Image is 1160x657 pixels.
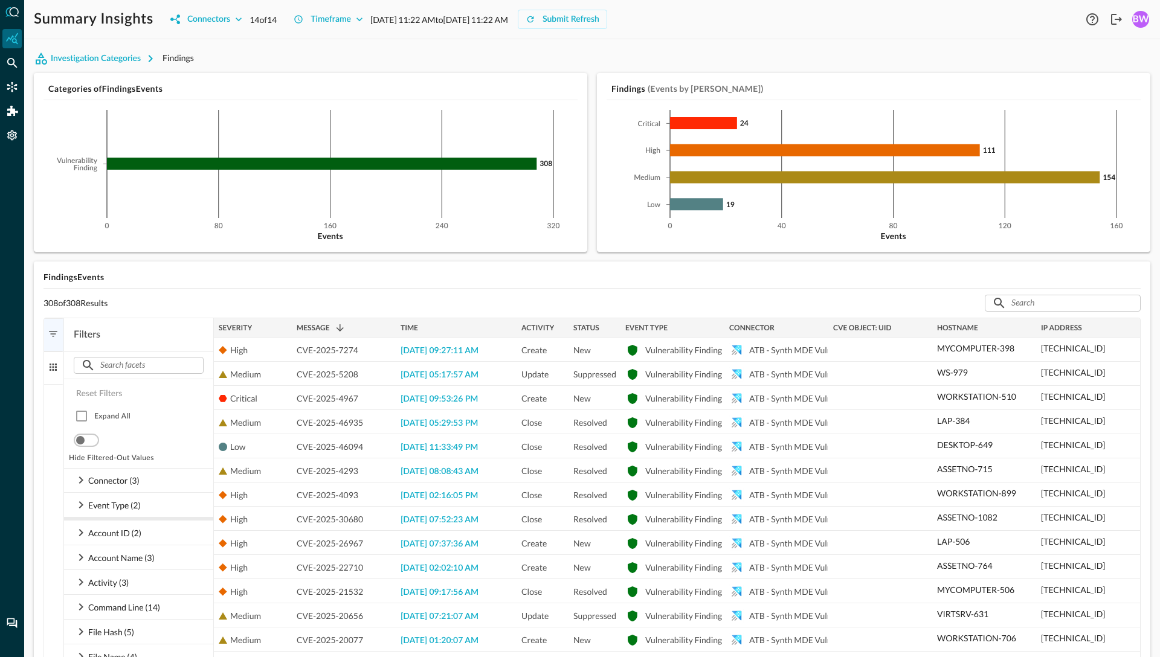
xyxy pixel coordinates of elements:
span: Resolved [573,435,607,459]
svg: Azure Data Explorer [729,512,744,527]
span: New [573,338,591,362]
span: Close [521,507,542,531]
button: Connectors [163,10,250,29]
div: High [230,338,248,362]
span: Close [521,411,542,435]
p: Account ID (2) [88,527,141,539]
h5: (Events by [PERSON_NAME]) [648,83,764,95]
div: Vulnerability Finding [645,556,722,580]
span: [DATE] 02:02:10 AM [401,564,478,572]
tspan: 120 [999,223,1011,230]
tspan: 160 [324,223,337,230]
svg: Azure Data Explorer [729,464,744,478]
p: 308 of 308 Results [43,298,108,309]
svg: Azure Data Explorer [729,536,744,551]
div: File Hash (5) [64,620,213,644]
span: [DATE] 07:21:07 AM [401,612,478,621]
svg: Azure Data Explorer [729,367,744,382]
tspan: Medium [634,175,660,182]
div: ATB - Synth MDE Vulns [749,459,836,483]
tspan: High [645,147,660,155]
span: Update [521,604,549,628]
p: WORKSTATION-706 [937,632,1016,644]
svg: Azure Data Explorer [729,609,744,623]
tspan: 0 [105,223,109,230]
div: Vulnerability Finding [645,386,722,411]
p: [TECHNICAL_ID] [1041,463,1105,475]
p: [TECHNICAL_ID] [1041,583,1105,596]
span: Resolved [573,411,607,435]
span: Connector [729,324,775,332]
div: Connectors [2,77,22,97]
span: Hide Filtered-Out Values [69,455,154,462]
div: ATB - Synth MDE Vulns [749,338,836,362]
span: CVE-2025-5208 [297,362,358,386]
div: High [230,531,248,556]
tspan: Finding [74,165,98,172]
span: [DATE] 08:08:43 AM [401,467,478,476]
div: Timeframe [311,12,351,27]
tspan: 320 [547,223,560,230]
p: VIRTSRV-631 [937,607,988,620]
div: Medium [230,604,261,628]
div: Chat [2,614,22,633]
tspan: 80 [889,223,898,230]
p: Account Name (3) [88,551,155,564]
span: [DATE] 05:29:53 PM [401,419,478,428]
span: CVE-2025-20077 [297,628,363,652]
div: Account Name (3) [64,545,213,569]
span: IP Address [1041,324,1082,332]
div: ATB - Synth MDE Vulns [749,386,836,411]
span: Resolved [573,580,607,604]
tspan: 111 [983,146,996,155]
svg: Azure Data Explorer [729,585,744,599]
p: Activity (3) [88,576,129,589]
p: [TECHNICAL_ID] [1041,559,1105,572]
span: [DATE] 01:20:07 AM [401,636,478,645]
div: Command Line (14) [64,595,213,619]
tspan: 154 [1103,173,1115,182]
svg: Azure Data Explorer [729,633,744,647]
div: ATB - Synth MDE Vulns [749,435,836,459]
span: CVE-2025-4967 [297,386,358,411]
svg: Azure Data Explorer [729,560,744,575]
span: Create [521,628,547,652]
span: New [573,556,591,580]
tspan: Critical [638,121,660,128]
span: CVE-2025-22710 [297,556,363,580]
div: Activity (3) [64,570,213,594]
p: [TECHNICAL_ID] [1041,632,1105,644]
span: [DATE] 07:37:36 AM [401,540,478,548]
p: [TECHNICAL_ID] [1041,487,1105,499]
div: Critical [230,386,257,411]
span: New [573,531,591,556]
span: [DATE] 11:33:49 PM [401,443,478,452]
tspan: Events [880,231,906,241]
div: Vulnerability Finding [645,628,722,652]
svg: Azure Data Explorer [729,343,744,357]
span: [DATE] 07:52:23 AM [401,516,478,524]
span: Hostname [937,324,978,332]
div: Medium [230,411,261,435]
span: Suppressed [573,604,616,628]
button: Logout [1107,10,1126,29]
span: CVE-2025-26967 [297,531,363,556]
tspan: 80 [214,223,223,230]
p: MYCOMPUTER-506 [937,583,1014,596]
div: High [230,556,248,580]
span: Expand All [94,413,130,420]
p: MYCOMPUTER-398 [937,342,1014,354]
p: File Hash (5) [88,626,134,638]
span: Close [521,483,542,507]
h1: Summary Insights [34,10,153,29]
div: Medium [230,362,261,386]
h5: Findings [611,83,645,95]
span: CVE-2025-7274 [297,338,358,362]
tspan: 40 [778,223,786,230]
span: Message [297,324,330,332]
p: WS-979 [937,366,968,379]
span: [DATE] 02:16:05 PM [401,492,478,500]
h4: Filters [64,328,213,351]
tspan: 19 [726,200,735,209]
div: High [230,483,248,507]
